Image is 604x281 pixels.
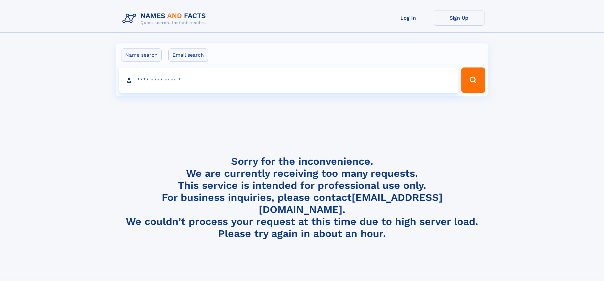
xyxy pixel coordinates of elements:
[120,155,484,240] h4: Sorry for the inconvenience. We are currently receiving too many requests. This service is intend...
[168,48,208,62] label: Email search
[120,10,211,27] img: Logo Names and Facts
[434,10,484,26] a: Sign Up
[121,48,162,62] label: Name search
[383,10,434,26] a: Log In
[119,67,459,93] input: search input
[461,67,485,93] button: Search Button
[259,191,443,215] a: [EMAIL_ADDRESS][DOMAIN_NAME]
